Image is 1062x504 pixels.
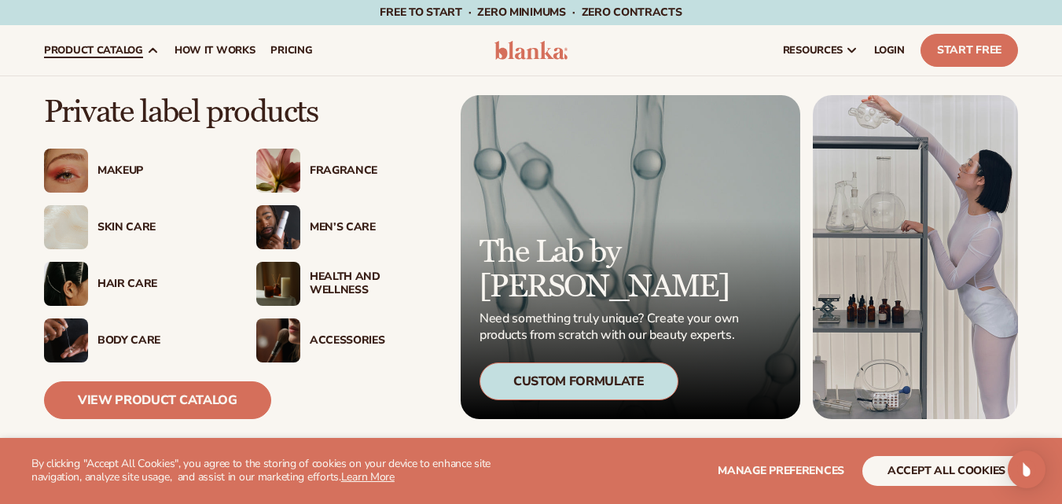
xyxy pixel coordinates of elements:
span: LOGIN [874,44,905,57]
div: Skin Care [97,221,225,234]
p: Need something truly unique? Create your own products from scratch with our beauty experts. [480,311,744,344]
a: Female with glitter eye makeup. Makeup [44,149,225,193]
a: How It Works [167,25,263,75]
img: Female with makeup brush. [256,318,300,362]
img: logo [494,41,568,60]
p: By clicking "Accept All Cookies", you agree to the storing of cookies on your device to enhance s... [31,458,524,484]
a: Male hand applying moisturizer. Body Care [44,318,225,362]
a: Male holding moisturizer bottle. Men’s Care [256,205,437,249]
div: Accessories [310,334,437,348]
a: Candles and incense on table. Health And Wellness [256,262,437,306]
img: Cream moisturizer swatch. [44,205,88,249]
div: Open Intercom Messenger [1008,451,1045,488]
img: Male hand applying moisturizer. [44,318,88,362]
a: Female hair pulled back with clips. Hair Care [44,262,225,306]
div: Fragrance [310,164,437,178]
p: Private label products [44,95,437,130]
a: View Product Catalog [44,381,271,419]
button: accept all cookies [862,456,1031,486]
img: Pink blooming flower. [256,149,300,193]
span: How It Works [175,44,255,57]
a: Start Free [921,34,1018,67]
div: Hair Care [97,278,225,291]
img: Male holding moisturizer bottle. [256,205,300,249]
img: Candles and incense on table. [256,262,300,306]
button: Manage preferences [718,456,844,486]
div: Body Care [97,334,225,348]
a: Female with makeup brush. Accessories [256,318,437,362]
span: resources [783,44,843,57]
a: resources [775,25,866,75]
a: Pink blooming flower. Fragrance [256,149,437,193]
a: LOGIN [866,25,913,75]
p: The Lab by [PERSON_NAME] [480,235,744,304]
a: pricing [263,25,320,75]
div: Men’s Care [310,221,437,234]
span: pricing [270,44,312,57]
a: Microscopic product formula. The Lab by [PERSON_NAME] Need something truly unique? Create your ow... [461,95,800,419]
div: Health And Wellness [310,270,437,297]
img: Female with glitter eye makeup. [44,149,88,193]
a: product catalog [36,25,167,75]
div: Custom Formulate [480,362,678,400]
a: Cream moisturizer swatch. Skin Care [44,205,225,249]
a: Learn More [341,469,395,484]
span: Manage preferences [718,463,844,478]
div: Makeup [97,164,225,178]
img: Female hair pulled back with clips. [44,262,88,306]
span: Free to start · ZERO minimums · ZERO contracts [380,5,682,20]
img: Female in lab with equipment. [813,95,1018,419]
span: product catalog [44,44,143,57]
